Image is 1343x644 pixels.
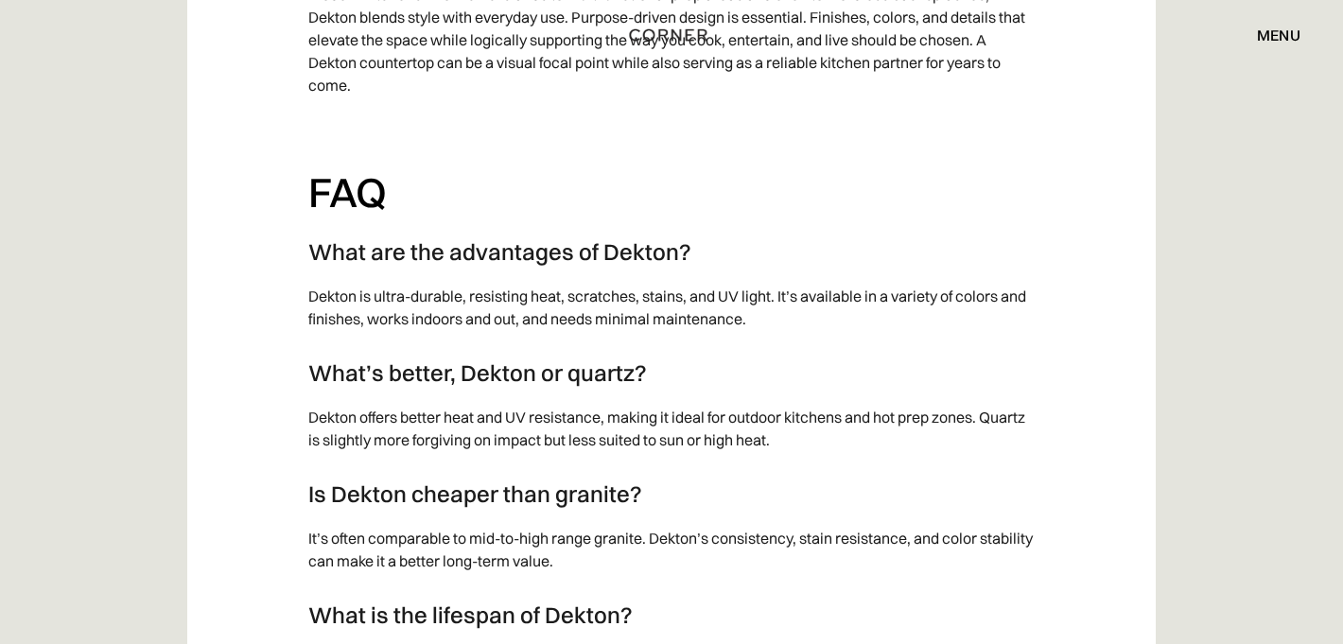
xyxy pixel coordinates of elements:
[308,600,1035,629] h3: What is the lifespan of Dekton?
[1238,19,1300,51] div: menu
[308,358,1035,387] h3: What’s better, Dekton or quartz?
[623,23,720,47] a: home
[308,275,1035,339] p: Dekton is ultra-durable, resisting heat, scratches, stains, and UV light. It’s available in a var...
[308,396,1035,461] p: Dekton offers better heat and UV resistance, making it ideal for outdoor kitchens and hot prep zo...
[308,166,1035,218] h2: FAQ
[308,106,1035,148] p: ‍
[308,479,1035,508] h3: Is Dekton cheaper than granite?
[308,237,1035,266] h3: What are the advantages of Dekton?
[1257,27,1300,43] div: menu
[308,517,1035,582] p: It’s often comparable to mid-to-high range granite. Dekton’s consistency, stain resistance, and c...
